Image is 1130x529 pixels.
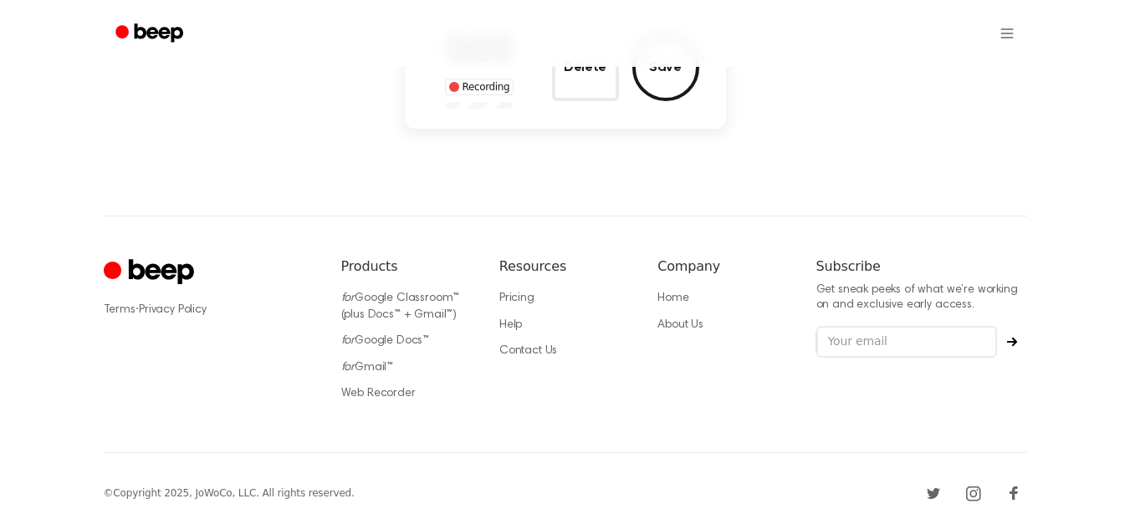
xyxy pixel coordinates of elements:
a: forGmail™ [341,362,394,374]
a: About Us [657,319,703,331]
div: © Copyright 2025, JoWoCo, LLC. All rights reserved. [104,486,355,501]
h6: Subscribe [816,257,1027,277]
a: Privacy Policy [139,304,207,316]
div: · [104,302,314,318]
a: forGoogle Docs™ [341,335,430,347]
h6: Company [657,257,789,277]
a: forGoogle Classroom™ (plus Docs™ + Gmail™) [341,292,460,321]
a: Web Recorder [341,388,416,399]
a: Instagram [960,480,987,506]
h6: Resources [499,257,631,277]
p: Get sneak peeks of what we’re working on and exclusive early access. [816,283,1027,313]
a: Home [657,292,688,304]
i: for [341,362,355,374]
a: Beep [104,18,198,50]
h6: Products [341,257,473,277]
a: Cruip [104,257,198,289]
button: Open menu [987,13,1027,53]
button: Delete Audio Record [552,34,619,101]
i: for [341,335,355,347]
button: Subscribe [997,337,1027,347]
input: Your email [816,326,997,358]
a: Terms [104,304,135,316]
button: Save Audio Record [632,34,699,101]
a: Twitter [920,480,947,506]
a: Facebook [1000,480,1027,506]
div: Recording [445,79,514,95]
a: Contact Us [499,345,557,357]
i: for [341,292,355,304]
a: Help [499,319,522,331]
a: Pricing [499,292,534,304]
